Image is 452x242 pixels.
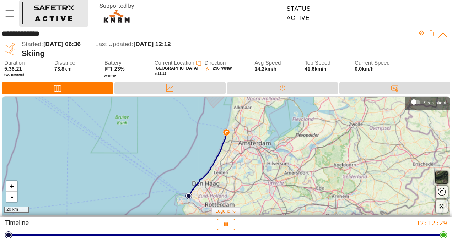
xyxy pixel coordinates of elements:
span: Last Updated: [95,41,133,48]
div: Skiing [22,49,418,58]
div: Timeline [5,219,151,230]
span: at 12:12 [104,74,116,78]
span: Direction [205,60,250,66]
span: (ex. pauses) [4,72,50,77]
span: 41.6km/h [305,66,327,72]
span: 14.2km/h [254,66,276,72]
div: Searchlight [424,100,446,105]
a: Zoom out [6,192,17,202]
span: Current Speed [355,60,400,66]
div: Searchlight [409,97,446,108]
a: Zoom in [6,181,17,192]
img: PathDirectionCurrent.svg [223,129,230,136]
div: Status [287,6,311,12]
span: 296° [213,66,221,72]
span: Battery [104,60,150,66]
div: Active [287,15,311,21]
div: Messages [339,82,450,94]
div: Map [2,82,113,94]
img: RescueLogo.svg [91,2,142,25]
span: 0.0km/h [355,66,400,72]
span: Top Speed [305,60,350,66]
div: Data [114,82,225,94]
span: WNW [221,66,232,72]
span: at 12:12 [155,71,166,75]
img: SKIING.svg [2,41,18,57]
span: Avg Speed [254,60,300,66]
span: 5:36:21 [4,66,22,72]
span: 23% [114,66,125,72]
span: Started: [22,41,43,48]
div: 12:12:29 [301,219,447,227]
span: [GEOGRAPHIC_DATA] [155,66,198,70]
span: Duration [4,60,50,66]
span: [DATE] 12:12 [133,41,171,48]
div: 20 km [4,207,29,213]
span: Legend [215,209,230,214]
span: Current Location [155,60,194,66]
span: [DATE] 06:36 [43,41,81,48]
div: Timeline [227,82,338,94]
span: Distance [54,60,100,66]
img: PathStart.svg [185,193,192,199]
span: 73.8km [54,66,72,72]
